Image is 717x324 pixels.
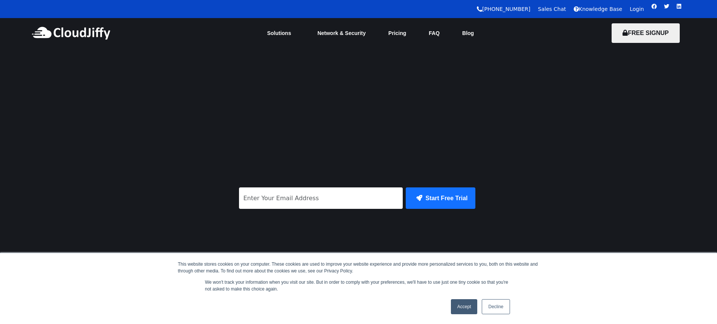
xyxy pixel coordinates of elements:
[612,30,679,36] a: FREE SIGNUP
[178,261,539,274] div: This website stores cookies on your computer. These cookies are used to improve your website expe...
[417,25,451,41] a: FAQ
[574,6,623,12] a: Knowledge Base
[406,187,475,209] button: Start Free Trial
[477,6,530,12] a: [PHONE_NUMBER]
[451,25,485,41] a: Blog
[306,25,377,41] a: Network & Security
[630,6,644,12] a: Login
[205,279,512,292] p: We won't track your information when you visit our site. But in order to comply with your prefere...
[239,187,403,209] input: Enter Your Email Address
[538,6,566,12] a: Sales Chat
[451,299,478,314] a: Accept
[482,299,510,314] a: Decline
[377,25,417,41] a: Pricing
[256,25,306,41] a: Solutions
[612,23,679,43] button: FREE SIGNUP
